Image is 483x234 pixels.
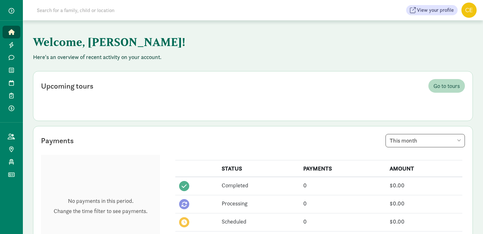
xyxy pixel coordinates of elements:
div: 0 [303,181,382,190]
div: Scheduled [222,217,296,226]
p: No payments in this period. [54,197,147,205]
p: Here's an overview of recent activity on your account. [33,53,473,61]
th: STATUS [218,160,300,177]
a: Go to tours [428,79,465,93]
button: View your profile [406,5,458,15]
div: Completed [222,181,296,190]
div: Processing [222,199,296,208]
div: $0.00 [390,199,459,208]
div: 0 [303,217,382,226]
div: $0.00 [390,181,459,190]
span: Go to tours [433,82,460,90]
div: 0 [303,199,382,208]
div: Upcoming tours [41,80,93,92]
div: $0.00 [390,217,459,226]
th: PAYMENTS [299,160,386,177]
span: View your profile [417,6,454,14]
input: Search for a family, child or location [33,4,211,17]
h1: Welcome, [PERSON_NAME]! [33,30,347,53]
div: Payments [41,135,74,146]
th: AMOUNT [386,160,462,177]
p: Change the time filter to see payments. [54,207,147,215]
